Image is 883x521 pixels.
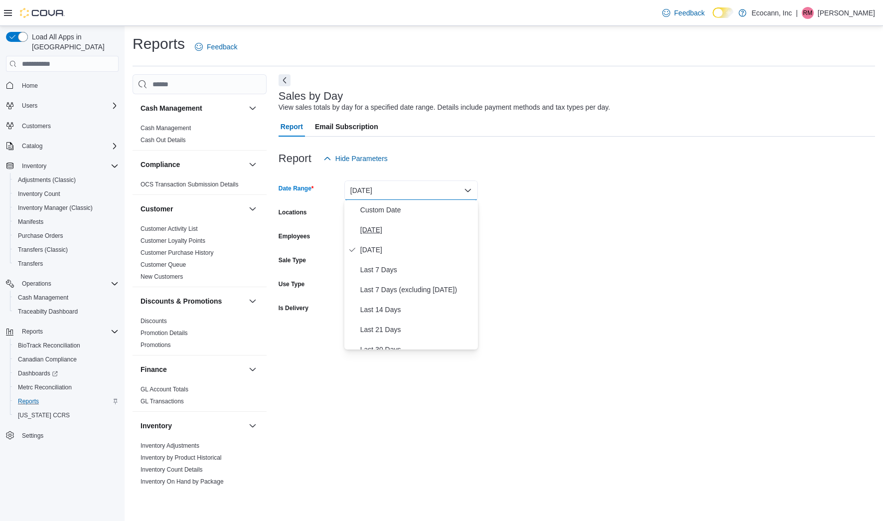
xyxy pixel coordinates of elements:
a: Canadian Compliance [14,353,81,365]
a: Cash Out Details [141,137,186,144]
span: Settings [22,432,43,440]
span: Settings [18,429,119,442]
span: Home [18,79,119,91]
button: Cash Management [141,103,245,113]
button: Finance [141,364,245,374]
a: Promotion Details [141,330,188,337]
span: Purchase Orders [18,232,63,240]
div: Select listbox [344,200,478,349]
span: Catalog [18,140,119,152]
h3: Finance [141,364,167,374]
label: Use Type [279,280,304,288]
button: Catalog [2,139,123,153]
span: Manifests [18,218,43,226]
a: Customer Queue [141,261,186,268]
span: Last 30 Days [360,344,474,355]
button: Operations [2,277,123,291]
span: Inventory Count [14,188,119,200]
button: Transfers (Classic) [10,243,123,257]
a: GL Transactions [141,398,184,405]
span: Inventory [22,162,46,170]
span: Last 21 Days [360,324,474,336]
span: Customers [22,122,51,130]
span: Canadian Compliance [18,355,77,363]
span: Purchase Orders [14,230,119,242]
div: Compliance [133,178,267,194]
span: Metrc Reconciliation [14,381,119,393]
h3: Cash Management [141,103,202,113]
span: Dashboards [14,367,119,379]
button: Transfers [10,257,123,271]
div: Customer [133,223,267,287]
label: Date Range [279,184,314,192]
a: Dashboards [10,366,123,380]
h3: Report [279,153,311,165]
span: BioTrack Reconciliation [14,340,119,351]
span: Reports [18,326,119,338]
span: Load All Apps in [GEOGRAPHIC_DATA] [28,32,119,52]
a: Home [18,80,42,92]
p: Ecocann, Inc [751,7,792,19]
button: Settings [2,428,123,443]
span: Reports [14,395,119,407]
p: | [796,7,798,19]
span: [US_STATE] CCRS [18,411,70,419]
a: Transfers (Classic) [14,244,72,256]
button: Purchase Orders [10,229,123,243]
button: Hide Parameters [319,149,392,169]
button: BioTrack Reconciliation [10,339,123,352]
button: Discounts & Promotions [141,296,245,306]
span: [DATE] [360,244,474,256]
h3: Customer [141,204,173,214]
button: Home [2,78,123,92]
a: Discounts [141,318,167,325]
button: Inventory Count [10,187,123,201]
span: BioTrack Reconciliation [18,342,80,349]
button: Operations [18,278,55,290]
a: Promotions [141,342,171,348]
button: Inventory [141,421,245,431]
span: Transfers (Classic) [18,246,68,254]
span: Cash Management [14,292,119,304]
span: Transfers [14,258,119,270]
span: Inventory Manager (Classic) [14,202,119,214]
a: Cash Management [141,125,191,132]
button: Manifests [10,215,123,229]
span: Customers [18,120,119,132]
a: Customer Loyalty Points [141,237,205,244]
button: Customer [141,204,245,214]
span: Transfers [18,260,43,268]
label: Sale Type [279,256,306,264]
button: Catalog [18,140,46,152]
button: Traceabilty Dashboard [10,305,123,319]
span: Feedback [207,42,237,52]
span: Catalog [22,142,42,150]
span: Users [18,100,119,112]
button: Next [279,74,291,86]
button: Compliance [141,160,245,170]
nav: Complex example [6,74,119,469]
button: Cash Management [10,291,123,305]
button: Users [2,99,123,113]
span: [DATE] [360,224,474,236]
div: View sales totals by day for a specified date range. Details include payment methods and tax type... [279,102,610,113]
span: Metrc Reconciliation [18,383,72,391]
span: Washington CCRS [14,409,119,421]
span: Email Subscription [315,117,378,137]
span: Adjustments (Classic) [18,176,76,184]
button: Finance [247,363,259,375]
a: GL Account Totals [141,386,188,393]
button: Customer [247,203,259,215]
a: Manifests [14,216,47,228]
div: Cash Management [133,122,267,150]
button: Users [18,100,41,112]
span: Dashboards [18,369,58,377]
p: [PERSON_NAME] [818,7,875,19]
button: Reports [2,325,123,339]
div: Discounts & Promotions [133,315,267,355]
span: RM [803,7,813,19]
span: Inventory Manager (Classic) [18,204,93,212]
h3: Discounts & Promotions [141,296,222,306]
span: Home [22,82,38,90]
